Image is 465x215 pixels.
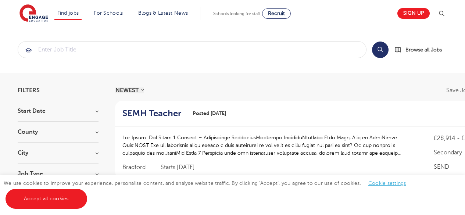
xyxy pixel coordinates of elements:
[18,42,366,58] input: Submit
[18,87,40,93] span: Filters
[213,11,261,16] span: Schools looking for staff
[368,180,406,186] a: Cookie settings
[19,4,48,23] img: Engage Education
[372,42,389,58] button: Search
[161,164,195,171] p: Starts [DATE]
[193,110,226,117] span: Posted [DATE]
[18,108,99,114] h3: Start Date
[122,164,153,171] span: Bradford
[268,11,285,16] span: Recruit
[18,129,99,135] h3: County
[18,171,99,177] h3: Job Type
[6,189,87,209] a: Accept all cookies
[397,8,430,19] a: Sign up
[57,10,79,16] a: Find jobs
[122,134,419,157] p: Lor Ipsum: Dol Sitam 1 Consect – Adipiscinge SeddoeiusModtempo:IncididuNtutlabo:Etdo Magn, Aliq e...
[138,10,188,16] a: Blogs & Latest News
[394,46,448,54] a: Browse all Jobs
[122,108,187,119] a: SEMH Teacher
[405,46,442,54] span: Browse all Jobs
[262,8,291,19] a: Recruit
[18,150,99,156] h3: City
[18,41,366,58] div: Submit
[122,108,181,119] h2: SEMH Teacher
[4,180,414,201] span: We use cookies to improve your experience, personalise content, and analyse website traffic. By c...
[94,10,123,16] a: For Schools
